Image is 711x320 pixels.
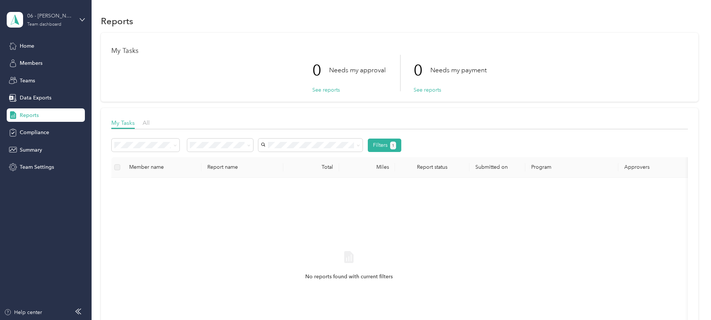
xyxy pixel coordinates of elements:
[525,157,618,178] th: Program
[101,17,133,25] h1: Reports
[201,157,283,178] th: Report name
[27,12,74,20] div: 06 - [PERSON_NAME] of NW Ark
[111,119,135,126] span: My Tasks
[20,111,39,119] span: Reports
[312,55,329,86] p: 0
[111,47,688,55] h1: My Tasks
[305,273,393,281] span: No reports found with current filters
[143,119,150,126] span: All
[669,278,711,320] iframe: Everlance-gr Chat Button Frame
[368,139,402,152] button: Filters1
[123,157,201,178] th: Member name
[20,146,42,154] span: Summary
[469,157,525,178] th: Submitted on
[4,308,42,316] button: Help center
[20,129,49,136] span: Compliance
[414,55,430,86] p: 0
[20,94,51,102] span: Data Exports
[414,86,441,94] button: See reports
[430,66,487,75] p: Needs my payment
[289,164,333,170] div: Total
[20,59,42,67] span: Members
[618,157,693,178] th: Approvers
[345,164,389,170] div: Miles
[20,42,34,50] span: Home
[27,22,61,27] div: Team dashboard
[392,142,394,149] span: 1
[129,164,195,170] div: Member name
[329,66,386,75] p: Needs my approval
[390,142,396,149] button: 1
[20,77,35,85] span: Teams
[312,86,340,94] button: See reports
[401,164,463,170] span: Report status
[20,163,54,171] span: Team Settings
